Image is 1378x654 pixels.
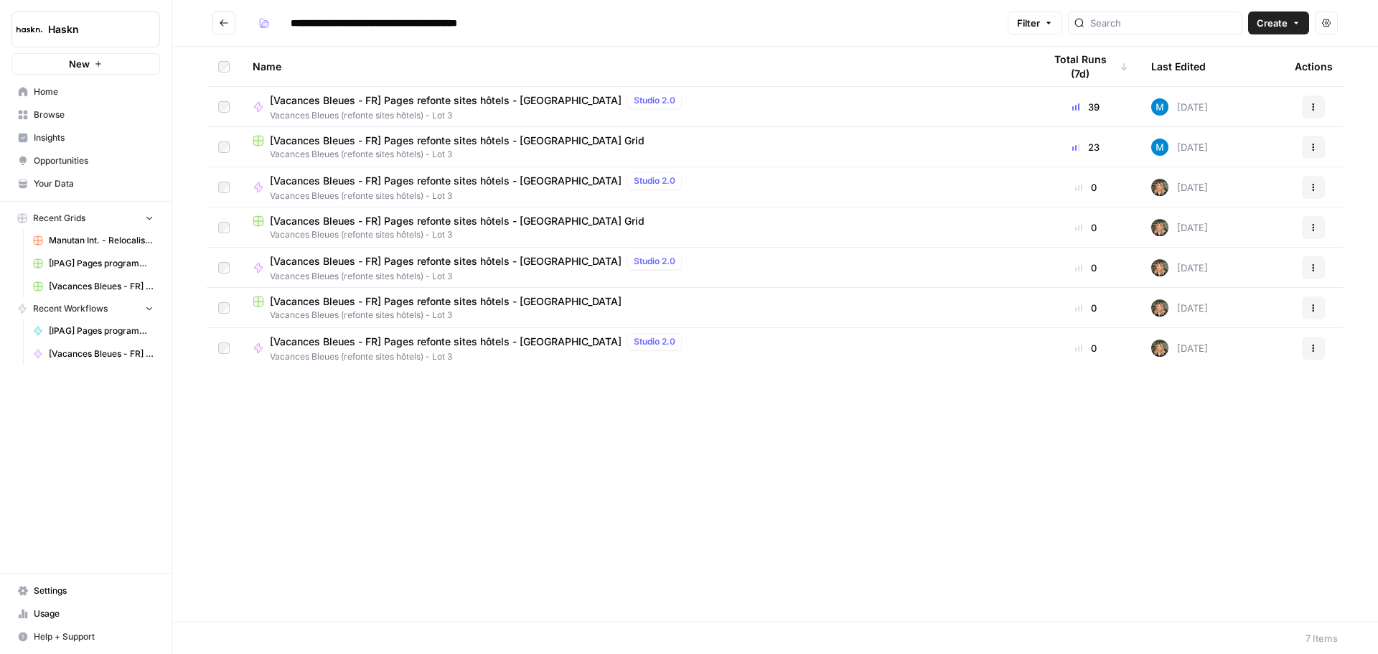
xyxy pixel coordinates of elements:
[270,109,688,122] span: Vacances Bleues (refonte sites hôtels) - Lot 3
[1151,259,1168,276] img: ziyu4k121h9vid6fczkx3ylgkuqx
[1017,16,1040,30] span: Filter
[11,625,160,648] button: Help + Support
[11,149,160,172] a: Opportunities
[1044,100,1128,114] div: 39
[33,212,85,225] span: Recent Grids
[1151,340,1168,357] img: ziyu4k121h9vid6fczkx3ylgkuqx
[253,214,1021,241] a: [Vacances Bleues - FR] Pages refonte sites hôtels - [GEOGRAPHIC_DATA] GridVacances Bleues (refont...
[34,607,154,620] span: Usage
[1044,341,1128,355] div: 0
[34,108,154,121] span: Browse
[270,93,622,108] span: [Vacances Bleues - FR] Pages refonte sites hôtels - [GEOGRAPHIC_DATA]
[11,579,160,602] a: Settings
[270,350,688,363] span: Vacances Bleues (refonte sites hôtels) - Lot 3
[1151,219,1208,236] div: [DATE]
[1151,299,1168,317] img: ziyu4k121h9vid6fczkx3ylgkuqx
[634,335,675,348] span: Studio 2.0
[1044,301,1128,315] div: 0
[1295,47,1333,86] div: Actions
[1151,179,1168,196] img: ziyu4k121h9vid6fczkx3ylgkuqx
[33,302,108,315] span: Recent Workflows
[270,190,688,202] span: Vacances Bleues (refonte sites hôtels) - Lot 3
[49,347,154,360] span: [Vacances Bleues - FR] Pages refonte sites hôtels - [GEOGRAPHIC_DATA]
[27,275,160,298] a: [Vacances Bleues - FR] Pages refonte sites hôtels - [GEOGRAPHIC_DATA]
[1257,16,1288,30] span: Create
[634,255,675,268] span: Studio 2.0
[634,94,675,107] span: Studio 2.0
[1151,98,1168,116] img: xlx1vc11lo246mpl6i14p9z1ximr
[49,257,154,270] span: [IPAG] Pages programmes Grid
[27,342,160,365] a: [Vacances Bleues - FR] Pages refonte sites hôtels - [GEOGRAPHIC_DATA]
[11,80,160,103] a: Home
[253,309,1021,322] span: Vacances Bleues (refonte sites hôtels) - Lot 3
[270,214,645,228] span: [Vacances Bleues - FR] Pages refonte sites hôtels - [GEOGRAPHIC_DATA] Grid
[11,602,160,625] a: Usage
[1248,11,1309,34] button: Create
[1008,11,1062,34] button: Filter
[270,294,622,309] span: [Vacances Bleues - FR] Pages refonte sites hôtels - [GEOGRAPHIC_DATA]
[11,53,160,75] button: New
[1151,139,1168,156] img: xlx1vc11lo246mpl6i14p9z1ximr
[1151,47,1206,86] div: Last Edited
[69,57,90,71] span: New
[1151,219,1168,236] img: ziyu4k121h9vid6fczkx3ylgkuqx
[11,126,160,149] a: Insights
[253,253,1021,283] a: [Vacances Bleues - FR] Pages refonte sites hôtels - [GEOGRAPHIC_DATA]Studio 2.0Vacances Bleues (r...
[253,333,1021,363] a: [Vacances Bleues - FR] Pages refonte sites hôtels - [GEOGRAPHIC_DATA]Studio 2.0Vacances Bleues (r...
[1306,631,1338,645] div: 7 Items
[27,252,160,275] a: [IPAG] Pages programmes Grid
[270,335,622,349] span: [Vacances Bleues - FR] Pages refonte sites hôtels - [GEOGRAPHIC_DATA]
[1044,180,1128,195] div: 0
[34,131,154,144] span: Insights
[17,17,42,42] img: Haskn Logo
[11,298,160,319] button: Recent Workflows
[34,630,154,643] span: Help + Support
[34,85,154,98] span: Home
[49,324,154,337] span: [IPAG] Pages programmes
[1151,98,1208,116] div: [DATE]
[34,154,154,167] span: Opportunities
[253,228,1021,241] span: Vacances Bleues (refonte sites hôtels) - Lot 3
[270,134,645,148] span: [Vacances Bleues - FR] Pages refonte sites hôtels - [GEOGRAPHIC_DATA] Grid
[634,174,675,187] span: Studio 2.0
[1151,340,1208,357] div: [DATE]
[49,234,154,247] span: Manutan Int. - Relocalisation kit SEO Grid
[1044,220,1128,235] div: 0
[270,254,622,268] span: [Vacances Bleues - FR] Pages refonte sites hôtels - [GEOGRAPHIC_DATA]
[27,229,160,252] a: Manutan Int. - Relocalisation kit SEO Grid
[212,11,235,34] button: Go back
[48,22,135,37] span: Haskn
[11,11,160,47] button: Workspace: Haskn
[1151,299,1208,317] div: [DATE]
[253,294,1021,322] a: [Vacances Bleues - FR] Pages refonte sites hôtels - [GEOGRAPHIC_DATA]Vacances Bleues (refonte sit...
[1090,16,1236,30] input: Search
[34,584,154,597] span: Settings
[270,270,688,283] span: Vacances Bleues (refonte sites hôtels) - Lot 3
[49,280,154,293] span: [Vacances Bleues - FR] Pages refonte sites hôtels - [GEOGRAPHIC_DATA]
[253,92,1021,122] a: [Vacances Bleues - FR] Pages refonte sites hôtels - [GEOGRAPHIC_DATA]Studio 2.0Vacances Bleues (r...
[1151,179,1208,196] div: [DATE]
[253,47,1021,86] div: Name
[1151,259,1208,276] div: [DATE]
[253,134,1021,161] a: [Vacances Bleues - FR] Pages refonte sites hôtels - [GEOGRAPHIC_DATA] GridVacances Bleues (refont...
[27,319,160,342] a: [IPAG] Pages programmes
[1044,47,1128,86] div: Total Runs (7d)
[11,207,160,229] button: Recent Grids
[270,174,622,188] span: [Vacances Bleues - FR] Pages refonte sites hôtels - [GEOGRAPHIC_DATA]
[253,148,1021,161] span: Vacances Bleues (refonte sites hôtels) - Lot 3
[253,172,1021,202] a: [Vacances Bleues - FR] Pages refonte sites hôtels - [GEOGRAPHIC_DATA]Studio 2.0Vacances Bleues (r...
[11,172,160,195] a: Your Data
[11,103,160,126] a: Browse
[34,177,154,190] span: Your Data
[1151,139,1208,156] div: [DATE]
[1044,140,1128,154] div: 23
[1044,261,1128,275] div: 0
